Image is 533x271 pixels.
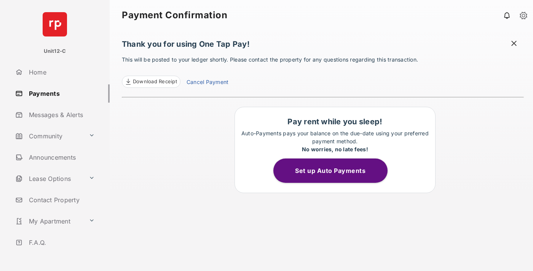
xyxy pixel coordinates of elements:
a: Community [12,127,86,145]
a: Lease Options [12,170,86,188]
p: This will be posted to your ledger shortly. Please contact the property for any questions regardi... [122,55,524,88]
a: Contact Property [12,191,110,209]
a: Home [12,63,110,81]
span: Download Receipt [133,78,177,86]
button: Set up Auto Payments [273,158,388,183]
a: Announcements [12,148,110,166]
img: svg+xml;base64,PHN2ZyB4bWxucz0iaHR0cDovL3d3dy53My5vcmcvMjAwMC9zdmciIHdpZHRoPSI2NCIgaGVpZ2h0PSI2NC... [43,12,67,36]
a: Payments [12,84,110,103]
a: My Apartment [12,212,86,230]
a: F.A.Q. [12,233,110,252]
p: Auto-Payments pays your balance on the due-date using your preferred payment method. [239,129,431,153]
strong: Payment Confirmation [122,11,227,20]
a: Cancel Payment [187,78,228,88]
h1: Thank you for using One Tap Pay! [122,40,524,52]
h1: Pay rent while you sleep! [239,117,431,126]
a: Set up Auto Payments [273,167,397,174]
a: Download Receipt [122,76,180,88]
p: Unit12-C [44,48,66,55]
a: Messages & Alerts [12,106,110,124]
div: No worries, no late fees! [239,145,431,153]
